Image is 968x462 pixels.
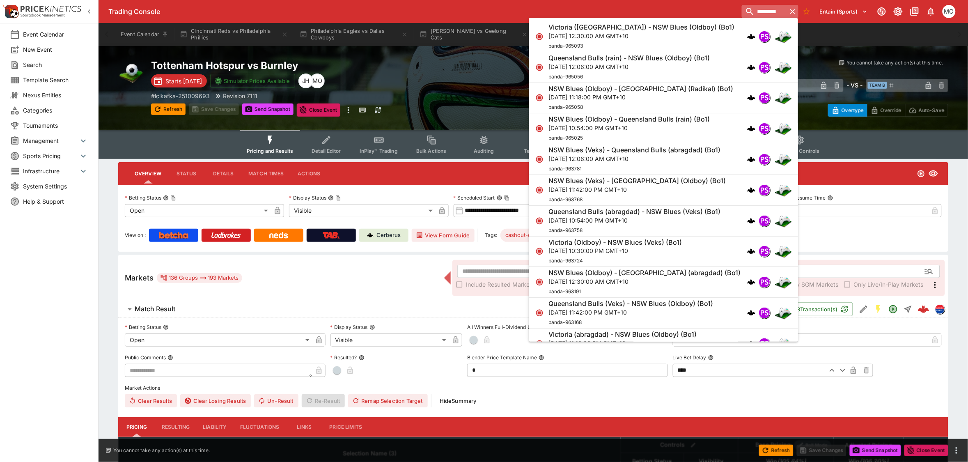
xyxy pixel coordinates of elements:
p: Play Resume Time [782,194,826,201]
p: [DATE] 11:18:00 PM GMT+10 [548,93,733,101]
h6: Queensland Bulls (rain) - NSW Blues (Oldboy) (Bo1) [548,54,710,62]
span: panda-965058 [548,104,583,110]
p: [DATE] 10:54:00 PM GMT+10 [548,216,720,224]
img: logo-cerberus.svg [747,155,755,163]
button: Liability [196,417,233,437]
button: Documentation [907,4,922,19]
div: cerberus [747,216,755,225]
img: esports.png [775,28,791,45]
img: esports.png [775,243,791,260]
svg: Closed [535,186,544,194]
button: Connected to PK [874,4,889,19]
button: Match Result [118,301,781,317]
div: pandascore [759,184,770,196]
img: esports.png [775,120,791,137]
span: Only Live/In-Play Markets [854,280,924,289]
p: [DATE] 10:30:00 PM GMT+10 [548,246,682,255]
img: esports.png [775,151,791,168]
img: logo-cerberus.svg [747,247,755,255]
button: Clear Losing Results [180,394,251,407]
span: Management [23,136,78,145]
img: logo-cerberus.svg [747,63,755,71]
button: Betting StatusCopy To Clipboard [163,195,169,201]
h6: Victoria ([GEOGRAPHIC_DATA]) - NSW Blues (Oldboy) (Bo1) [548,23,734,32]
h6: Victoria (Oldboy) - NSW Blues (Veks) (Bo1) [548,238,682,246]
span: panda-963768 [548,196,583,202]
img: PriceKinetics Logo [2,3,19,20]
button: Match Times [242,164,291,184]
svg: Closed [535,155,544,163]
p: Scheduled Start [454,194,495,201]
img: esports.png [775,212,791,229]
button: Overview [128,164,168,184]
span: Bulk Actions [416,148,447,154]
button: Toggle light/dark mode [891,4,906,19]
img: logo-cerberus.svg [747,278,755,286]
img: logo-cerberus--red.svg [918,303,929,315]
button: Override [867,104,905,117]
div: pandascore [759,123,770,134]
label: View on : [125,229,146,242]
p: All Winners Full-Dividend [467,324,526,331]
span: Pricing and Results [247,148,294,154]
p: [DATE] 12:30:00 AM GMT+10 [548,277,741,286]
button: Resulting [155,417,196,437]
button: Copy To Clipboard [504,195,510,201]
p: [DATE] 11:42:00 PM GMT+10 [548,308,713,317]
svg: Closed [535,309,544,317]
svg: Open [888,304,898,314]
img: esports.png [775,336,791,352]
div: pandascore [759,276,770,288]
button: Betting Status [163,324,169,330]
img: pandascore.png [759,123,770,134]
div: cerberus [747,94,755,102]
button: Live Bet Delay [708,355,714,361]
img: logo-cerberus.svg [747,340,755,348]
p: Auto-Save [919,106,945,115]
th: Adjusted Pricing [834,437,904,453]
span: Infrastructure [23,167,78,175]
button: 4458Transaction(s) [781,302,853,316]
svg: More [930,280,940,290]
p: You cannot take any action(s) at this time. [847,59,943,67]
p: Betting Status [125,324,161,331]
button: Send Snapshot [242,103,294,115]
span: Help & Support [23,197,88,206]
a: b2bc6321-4224-45fd-9630-d1dac676da55 [915,301,932,317]
div: pandascore [759,92,770,103]
div: pandascore [759,215,770,226]
a: Cerberus [359,229,408,242]
img: pandascore.png [759,154,770,165]
p: [DATE] 12:30:00 AM GMT+10 [548,32,734,40]
button: Open [886,302,901,317]
span: panda-963758 [548,227,583,233]
p: Resulted? [330,354,357,361]
button: Display Status [369,324,375,330]
span: cashout-delay-10 [500,231,554,239]
img: pandascore.png [759,185,770,195]
img: soccer.png [118,59,145,85]
img: pandascore.png [759,215,770,226]
svg: Closed [535,216,544,225]
button: SGM Enabled [871,302,886,317]
button: Send Snapshot [850,445,901,456]
img: Cerberus [367,232,374,239]
p: [DATE] 10:54:00 PM GMT+10 [548,124,710,132]
img: TabNZ [323,232,340,239]
p: Override [881,106,901,115]
img: pandascore.png [759,31,770,42]
img: esports.png [775,274,791,290]
span: panda-963724 [548,257,583,264]
span: New Event [23,45,88,54]
button: Un-Result [254,394,298,407]
span: Categories [23,106,88,115]
button: No Bookmarks [800,5,813,18]
button: Overtype [828,104,867,117]
div: pandascore [759,307,770,319]
img: Sportsbook Management [21,14,65,17]
button: Play Resume Time [828,195,833,201]
img: pandascore.png [759,62,770,72]
img: esports.png [775,182,791,198]
div: Trading Console [108,7,739,16]
svg: Closed [535,278,544,286]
